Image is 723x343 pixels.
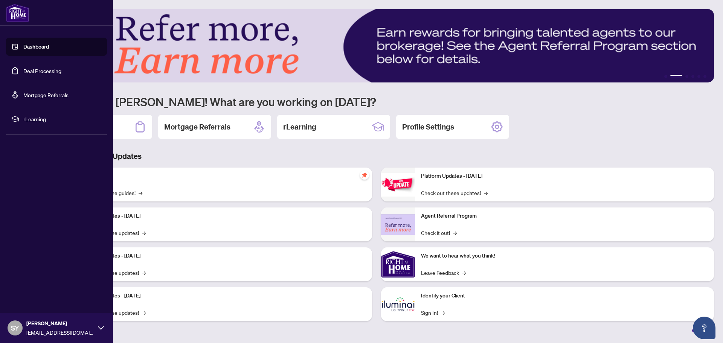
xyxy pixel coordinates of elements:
span: SY [11,323,19,333]
span: [PERSON_NAME] [26,319,94,328]
span: → [139,189,142,197]
span: [EMAIL_ADDRESS][DOMAIN_NAME] [26,328,94,337]
span: → [142,229,146,237]
a: Leave Feedback→ [421,268,466,277]
p: Platform Updates - [DATE] [79,292,366,300]
span: rLearning [23,115,102,123]
a: Check out these updates!→ [421,189,488,197]
a: Check it out!→ [421,229,457,237]
span: → [142,308,146,317]
h2: Profile Settings [402,122,454,132]
img: We want to hear what you think! [381,247,415,281]
p: Self-Help [79,172,366,180]
p: Platform Updates - [DATE] [79,252,366,260]
span: → [453,229,457,237]
span: → [462,268,466,277]
p: Identify your Client [421,292,708,300]
h1: Welcome back [PERSON_NAME]! What are you working on [DATE]? [39,95,714,109]
img: Agent Referral Program [381,214,415,235]
h3: Brokerage & Industry Updates [39,151,714,162]
p: We want to hear what you think! [421,252,708,260]
a: Dashboard [23,43,49,50]
a: Sign In!→ [421,308,445,317]
p: Platform Updates - [DATE] [79,212,366,220]
button: 1 [664,75,667,78]
button: 2 [670,75,682,78]
img: Slide 1 [39,9,714,82]
p: Platform Updates - [DATE] [421,172,708,180]
p: Agent Referral Program [421,212,708,220]
button: 6 [703,75,706,78]
a: Mortgage Referrals [23,91,69,98]
img: logo [6,4,29,22]
span: → [484,189,488,197]
a: Deal Processing [23,67,61,74]
button: 4 [691,75,694,78]
span: pushpin [360,171,369,180]
button: 3 [685,75,688,78]
button: 5 [697,75,700,78]
img: Identify your Client [381,287,415,321]
h2: rLearning [283,122,316,132]
span: → [441,308,445,317]
span: → [142,268,146,277]
img: Platform Updates - June 23, 2025 [381,173,415,197]
button: Open asap [693,317,715,339]
h2: Mortgage Referrals [164,122,230,132]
